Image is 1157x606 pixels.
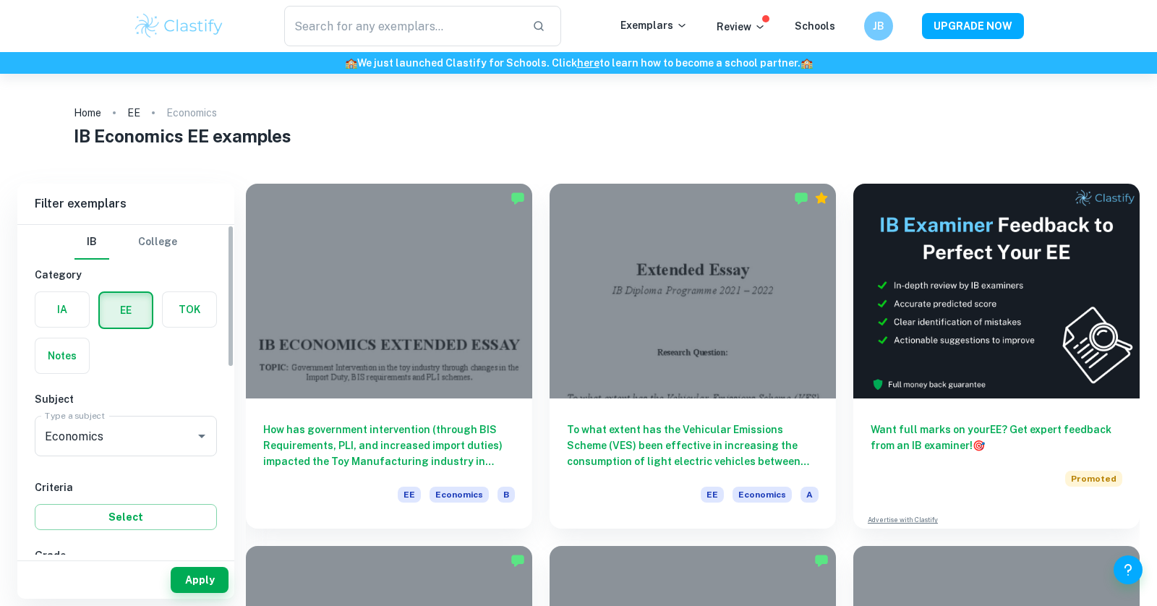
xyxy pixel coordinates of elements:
[498,487,515,503] span: B
[800,487,819,503] span: A
[263,422,515,469] h6: How has government intervention (through BIS Requirements, PLI, and increased import duties) impa...
[74,123,1084,149] h1: IB Economics EE examples
[100,293,152,328] button: EE
[74,103,101,123] a: Home
[717,19,766,35] p: Review
[133,12,225,40] img: Clastify logo
[853,184,1140,398] img: Thumbnail
[74,225,177,260] div: Filter type choice
[345,57,357,69] span: 🏫
[35,292,89,327] button: IA
[1114,555,1143,584] button: Help and Feedback
[246,184,532,529] a: How has government intervention (through BIS Requirements, PLI, and increased import duties) impa...
[853,184,1140,529] a: Want full marks on yourEE? Get expert feedback from an IB examiner!PromotedAdvertise with Clastify
[620,17,688,33] p: Exemplars
[171,567,229,593] button: Apply
[35,267,217,283] h6: Category
[35,547,217,563] h6: Grade
[127,103,140,123] a: EE
[814,553,829,568] img: Marked
[138,225,177,260] button: College
[550,184,836,529] a: To what extent has the Vehicular Emissions Scheme (VES) been effective in increasing the consumpt...
[163,292,216,327] button: TOK
[511,191,525,205] img: Marked
[192,426,212,446] button: Open
[74,225,109,260] button: IB
[871,422,1122,453] h6: Want full marks on your EE ? Get expert feedback from an IB examiner!
[567,422,819,469] h6: To what extent has the Vehicular Emissions Scheme (VES) been effective in increasing the consumpt...
[868,515,938,525] a: Advertise with Clastify
[511,553,525,568] img: Marked
[733,487,792,503] span: Economics
[922,13,1024,39] button: UPGRADE NOW
[794,191,808,205] img: Marked
[35,338,89,373] button: Notes
[430,487,489,503] span: Economics
[17,184,234,224] h6: Filter exemplars
[795,20,835,32] a: Schools
[701,487,724,503] span: EE
[3,55,1154,71] h6: We just launched Clastify for Schools. Click to learn how to become a school partner.
[1065,471,1122,487] span: Promoted
[35,504,217,530] button: Select
[166,105,217,121] p: Economics
[973,440,985,451] span: 🎯
[35,479,217,495] h6: Criteria
[45,409,105,422] label: Type a subject
[871,18,887,34] h6: JB
[577,57,599,69] a: here
[284,6,521,46] input: Search for any exemplars...
[398,487,421,503] span: EE
[814,191,829,205] div: Premium
[35,391,217,407] h6: Subject
[864,12,893,40] button: JB
[800,57,813,69] span: 🏫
